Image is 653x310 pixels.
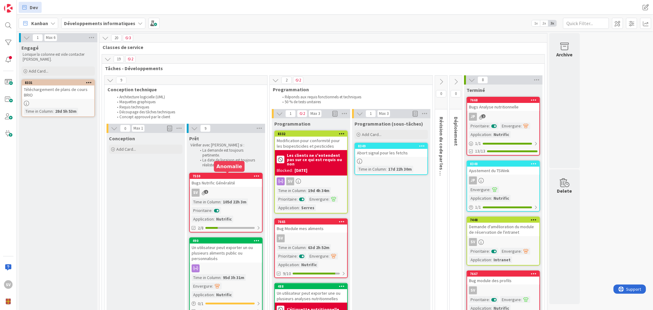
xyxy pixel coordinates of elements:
[22,80,94,99] div: 8331Téléchargement de plans de cours BRIO
[286,177,294,185] div: SV
[469,296,489,303] div: Prioritaire
[475,204,481,210] span: 1 / 1
[116,77,126,84] span: 9
[125,55,136,63] span: 2
[197,158,262,168] li: La date de livraison est toujours réaliste
[467,140,539,147] div: 1/1
[198,301,204,307] span: 0 / 1
[482,114,486,118] span: 2
[492,131,511,138] div: Nutrific
[469,113,477,121] div: JP
[64,20,135,26] b: Développements informatiques
[453,117,459,146] span: Déploiement
[475,140,481,147] span: 1 / 1
[467,271,539,285] div: 7667Bug module des profils
[274,121,310,127] span: Programmation
[277,204,299,211] div: Application
[4,4,13,13] img: Visit kanbanzone.com
[451,90,461,97] span: 0
[469,195,491,202] div: Application
[25,81,94,85] div: 8331
[4,297,13,306] img: avatar
[190,179,262,187] div: Bugs Nutrific Généralité
[563,18,609,29] input: Quick Filter...
[277,187,306,194] div: Time in Column
[133,127,143,130] div: Max 1
[297,110,307,117] span: 2
[306,187,306,194] span: :
[467,113,539,121] div: JP
[469,238,477,246] div: SV
[469,131,491,138] div: Application
[275,177,347,185] div: SV
[193,239,262,243] div: 490
[469,256,491,263] div: Application
[500,123,521,129] div: Envergure
[4,280,13,289] div: SV
[355,143,427,157] div: 8349Abort signal pour les fetchs
[220,198,221,205] span: :
[192,207,212,214] div: Prioritaire
[469,186,490,193] div: Envergure
[114,110,261,115] li: Découpage des tâches techniques
[109,135,135,142] span: Conception
[387,166,413,172] div: 17d 22h 30m
[467,87,485,93] span: Terminé
[215,216,233,222] div: Nutrific
[278,284,347,289] div: 488
[190,238,262,263] div: 490Un utilisateur peut exporter un ou plusieurs aliments public ou personnalisés
[192,189,200,197] div: SV
[281,77,292,84] span: 2
[500,296,521,303] div: Envergure
[467,161,539,175] div: 8348Ajustement du TSWink
[470,162,539,166] div: 8348
[275,131,347,150] div: 8332Modification pour conformité pour les biopesticides et pesticides
[275,289,347,303] div: Un utilisateur peut exporter une ou plusieurs analyses nutritionnelles
[277,196,297,202] div: Prioritaire
[275,219,347,225] div: 7665
[521,296,522,303] span: :
[491,131,492,138] span: :
[190,143,261,148] p: Vérifier avec [PERSON_NAME] si :
[278,132,347,136] div: 8332
[123,34,133,42] span: 3
[300,204,316,211] div: Serres
[120,125,130,132] span: 0
[469,286,477,294] div: SV
[277,167,293,174] div: Blocked:
[475,148,485,154] span: 13/13
[283,270,291,277] span: 9/10
[295,167,307,174] div: [DATE]
[105,65,537,71] span: Tâches - Développements
[293,77,303,84] span: 2
[275,225,347,232] div: Bug Module mes aliments
[557,51,573,58] div: Archive
[277,261,299,268] div: Application
[22,85,94,99] div: Téléchargement de plans de cours BRIO
[190,238,262,244] div: 490
[13,1,28,8] span: Support
[328,196,329,202] span: :
[470,218,539,222] div: 7448
[467,167,539,175] div: Ajustement du TSWink
[190,173,262,187] div: 7559Bugs Nutrific Généralité
[469,176,477,184] div: JP
[355,143,427,149] div: 8349
[275,131,347,137] div: 8332
[470,272,539,276] div: 7667
[192,274,220,281] div: Time in Column
[53,108,54,115] span: :
[215,291,233,298] div: Nutrific
[467,203,539,211] div: 1/1
[540,20,548,26] span: 2x
[300,261,318,268] div: Nutrific
[467,223,539,236] div: Demande d'amélioration du module de réservation de l'intranet
[379,112,388,115] div: Max 3
[103,44,539,50] span: Classes de service
[467,161,539,167] div: 8348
